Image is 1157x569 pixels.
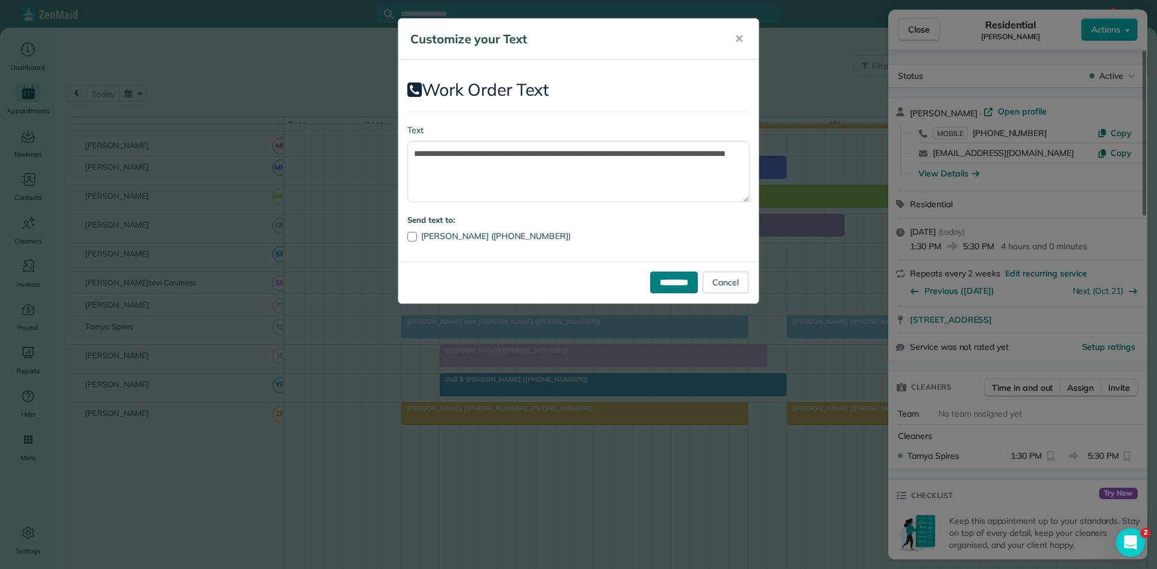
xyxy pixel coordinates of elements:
[1141,528,1150,538] span: 2
[703,272,748,293] a: Cancel
[407,81,750,99] h2: Work Order Text
[410,31,718,48] h5: Customize your Text
[421,231,571,241] span: [PERSON_NAME] ([PHONE_NUMBER])
[407,215,455,225] strong: Send text to:
[1116,528,1145,557] iframe: Intercom live chat
[735,32,744,46] span: ✕
[407,124,750,136] label: Text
